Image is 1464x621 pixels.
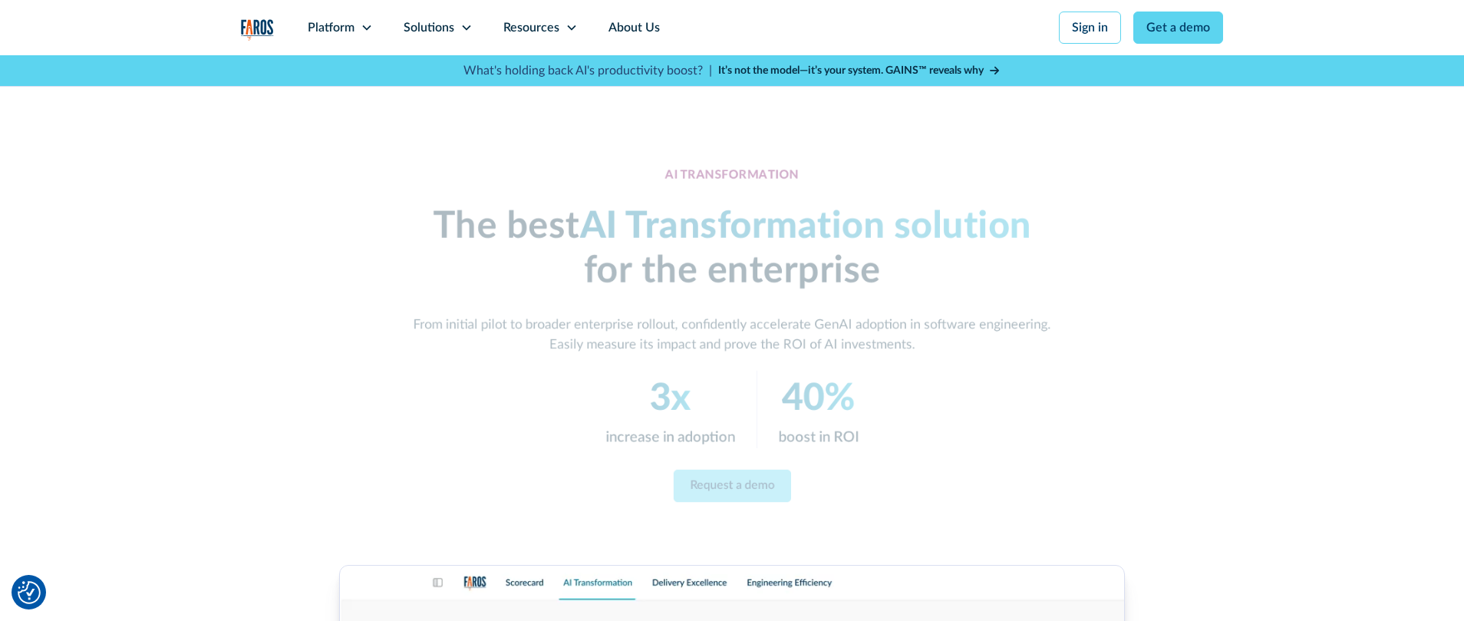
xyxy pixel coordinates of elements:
[404,18,454,37] div: Solutions
[1133,12,1223,44] a: Get a demo
[782,380,855,417] em: 40%
[718,65,984,76] strong: It’s not the model—it’s your system. GAINS™ reveals why
[463,61,712,80] p: What's holding back AI's productivity boost? |
[650,380,691,417] em: 3x
[1059,12,1121,44] a: Sign in
[308,18,354,37] div: Platform
[503,18,559,37] div: Resources
[718,63,1001,79] a: It’s not the model—it’s your system. GAINS™ reveals why
[673,470,790,502] a: Request a demo
[413,315,1050,355] p: From initial pilot to broader enterprise rollout, confidently accelerate GenAI adoption in softwa...
[584,253,881,289] strong: for the enterprise
[605,427,735,449] p: increase in adoption
[18,581,41,604] img: Revisit consent button
[241,19,274,41] a: home
[18,581,41,604] button: Cookie Settings
[665,169,799,183] div: AI TRANSFORMATION
[241,19,274,41] img: Logo of the analytics and reporting company Faros.
[778,427,859,449] p: boost in ROI
[579,208,1031,245] em: AI Transformation solution
[433,208,579,245] strong: The best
